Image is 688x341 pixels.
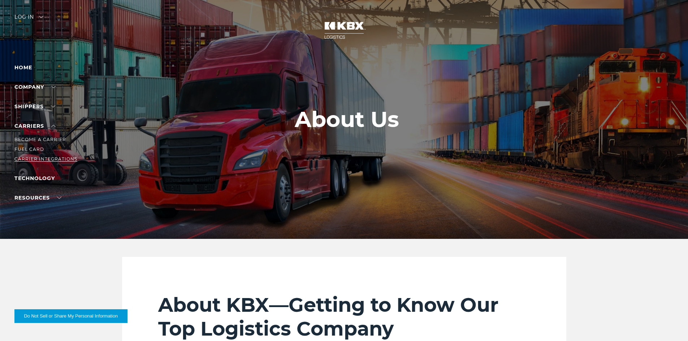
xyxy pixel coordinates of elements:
img: kbx logo [317,14,371,46]
img: arrow [39,16,43,18]
button: Do Not Sell or Share My Personal Information [14,309,127,323]
a: Technology [14,175,55,182]
div: Log in [14,14,43,25]
h2: About KBX—Getting to Know Our Top Logistics Company [158,293,530,341]
a: Carriers [14,123,56,129]
a: RESOURCES [14,194,61,201]
h1: About Us [295,107,399,132]
a: Fuel Card [14,147,44,152]
a: Become a Carrier [14,137,66,142]
a: SHIPPERS [14,103,55,110]
a: Home [14,64,32,71]
a: Carrier Integrations [14,156,77,162]
a: Company [14,84,56,90]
